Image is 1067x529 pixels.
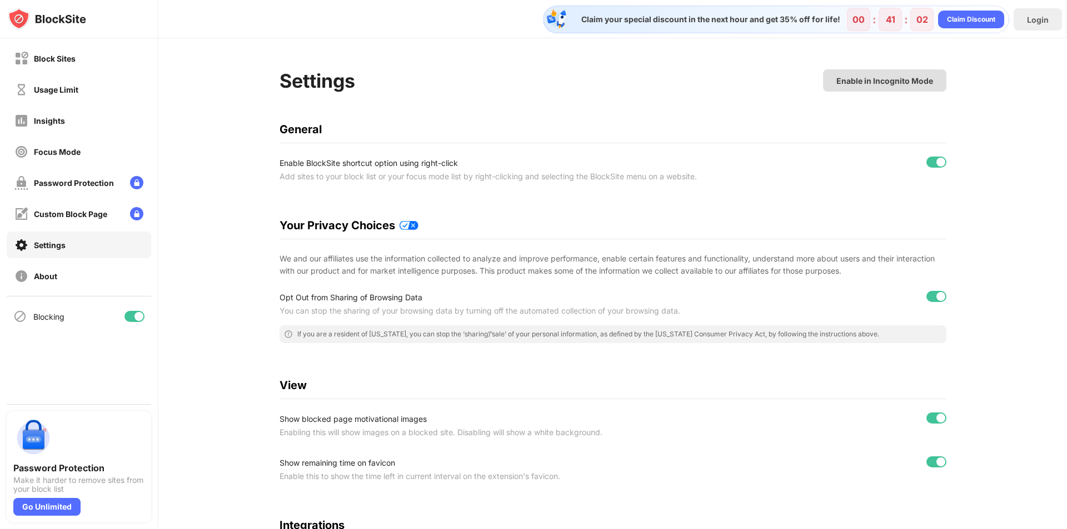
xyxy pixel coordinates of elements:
div: View [280,379,946,392]
div: Add sites to your block list or your focus mode list by right-clicking and selecting the BlockSit... [280,170,746,183]
div: About [34,271,57,281]
div: Usage Limit [34,85,78,94]
img: specialOfferDiscount.svg [546,8,568,31]
div: Settings [280,69,355,92]
div: Blocking [33,312,64,321]
img: time-usage-off.svg [14,83,28,97]
img: push-password-protection.svg [13,418,53,458]
div: You can stop the sharing of your browsing data by turning off the automated collection of your br... [280,304,746,318]
div: : [870,11,879,28]
div: Block Sites [34,54,76,63]
div: Claim your special discount in the next hour and get 35% off for life! [575,14,840,24]
div: Opt Out from Sharing of Browsing Data [280,291,746,304]
div: Enable BlockSite shortcut option using right-click [280,157,746,170]
div: Show blocked page motivational images [280,412,746,426]
img: lock-menu.svg [130,176,143,189]
div: Login [1027,15,1049,24]
div: Enable this to show the time left in current interval on the extension's favicon. [280,470,746,483]
img: error-circle-outline.svg [284,330,293,339]
img: blocking-icon.svg [13,310,27,323]
img: customize-block-page-off.svg [14,207,28,221]
div: 41 [886,14,895,25]
img: about-off.svg [14,269,28,283]
div: Password Protection [34,178,114,188]
img: password-protection-off.svg [14,176,28,190]
img: settings-on.svg [14,238,28,252]
div: Show remaining time on favicon [280,456,746,470]
div: Settings [34,240,66,250]
div: Make it harder to remove sites from your block list [13,476,144,493]
img: logo-blocksite.svg [8,8,86,30]
div: Custom Block Page [34,209,107,219]
img: lock-menu.svg [130,207,143,220]
div: We and our affiliates use the information collected to analyze and improve performance, enable ce... [280,253,946,278]
div: Insights [34,116,65,125]
div: : [902,11,910,28]
div: Focus Mode [34,147,81,157]
div: Enabling this will show images on a blocked site. Disabling will show a white background. [280,426,746,439]
div: Enable in Incognito Mode [836,76,933,85]
div: Password Protection [13,462,144,473]
img: focus-off.svg [14,145,28,159]
div: 02 [916,14,928,25]
div: Go Unlimited [13,498,81,516]
img: block-off.svg [14,52,28,66]
img: privacy-policy-updates.svg [400,221,418,230]
div: Your Privacy Choices [280,219,946,232]
div: If you are a resident of [US_STATE], you can stop the ‘sharing’/’sale’ of your personal informati... [297,330,879,339]
div: Claim Discount [947,14,995,25]
div: 00 [852,14,865,25]
div: General [280,123,946,136]
img: insights-off.svg [14,114,28,128]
